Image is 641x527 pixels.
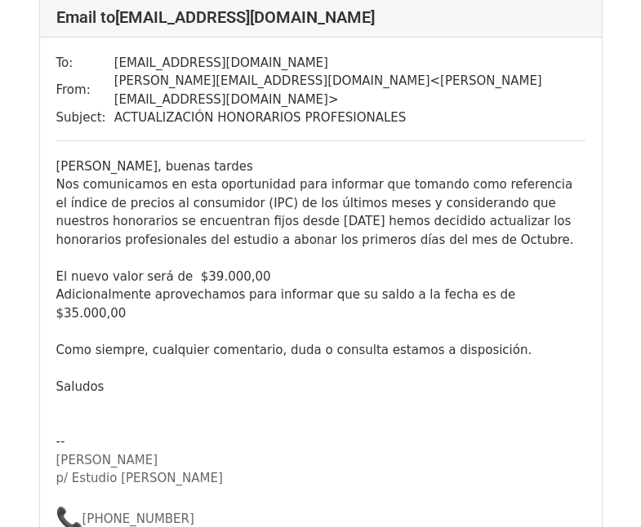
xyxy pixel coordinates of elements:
td: [EMAIL_ADDRESS][DOMAIN_NAME] [114,54,585,73]
font: [PHONE_NUMBER] [56,511,194,526]
div: [PERSON_NAME], buenas tardes Nos comunicamos en esta oportunidad para informar que tomando como r... [56,157,585,396]
td: From: [56,72,114,108]
td: Subject: [56,108,114,127]
font: [PERSON_NAME] [56,453,158,467]
span: -- [56,434,65,449]
h4: Email to [EMAIL_ADDRESS][DOMAIN_NAME] [56,7,585,27]
td: To: [56,54,114,73]
td: ACTUALIZACIÓN HONORARIOS PROFESIONALES [114,108,585,127]
div: Widget de chat [559,449,641,527]
td: [PERSON_NAME][EMAIL_ADDRESS][DOMAIN_NAME] < [PERSON_NAME][EMAIL_ADDRESS][DOMAIN_NAME] > [114,72,585,108]
font: p/ Estudio [PERSON_NAME] [56,471,223,485]
iframe: Chat Widget [559,449,641,527]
